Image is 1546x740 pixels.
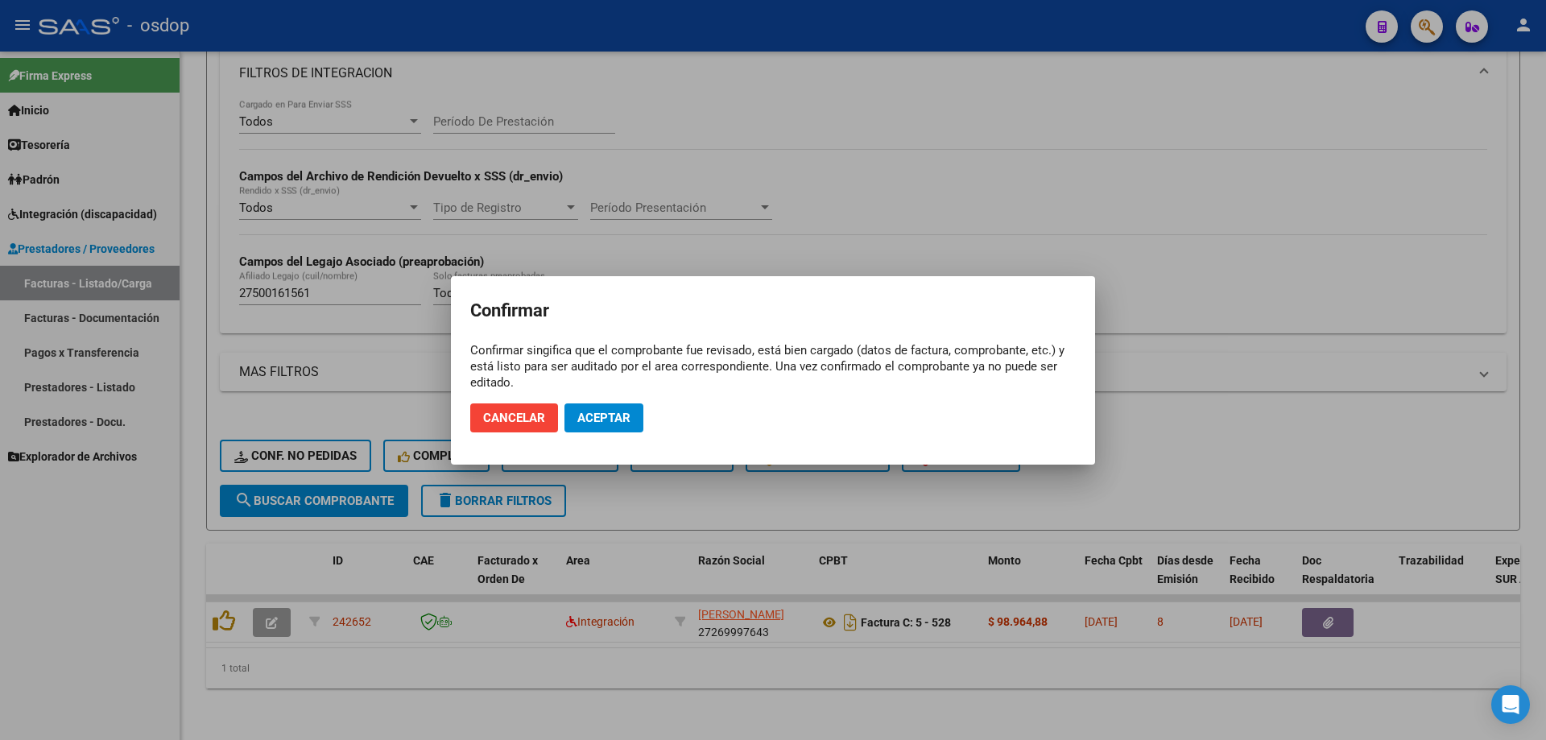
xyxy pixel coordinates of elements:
button: Aceptar [564,403,643,432]
h2: Confirmar [470,296,1076,326]
div: Confirmar singifica que el comprobante fue revisado, está bien cargado (datos de factura, comprob... [470,342,1076,391]
span: Aceptar [577,411,630,425]
span: Cancelar [483,411,545,425]
button: Cancelar [470,403,558,432]
div: Open Intercom Messenger [1491,685,1530,724]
